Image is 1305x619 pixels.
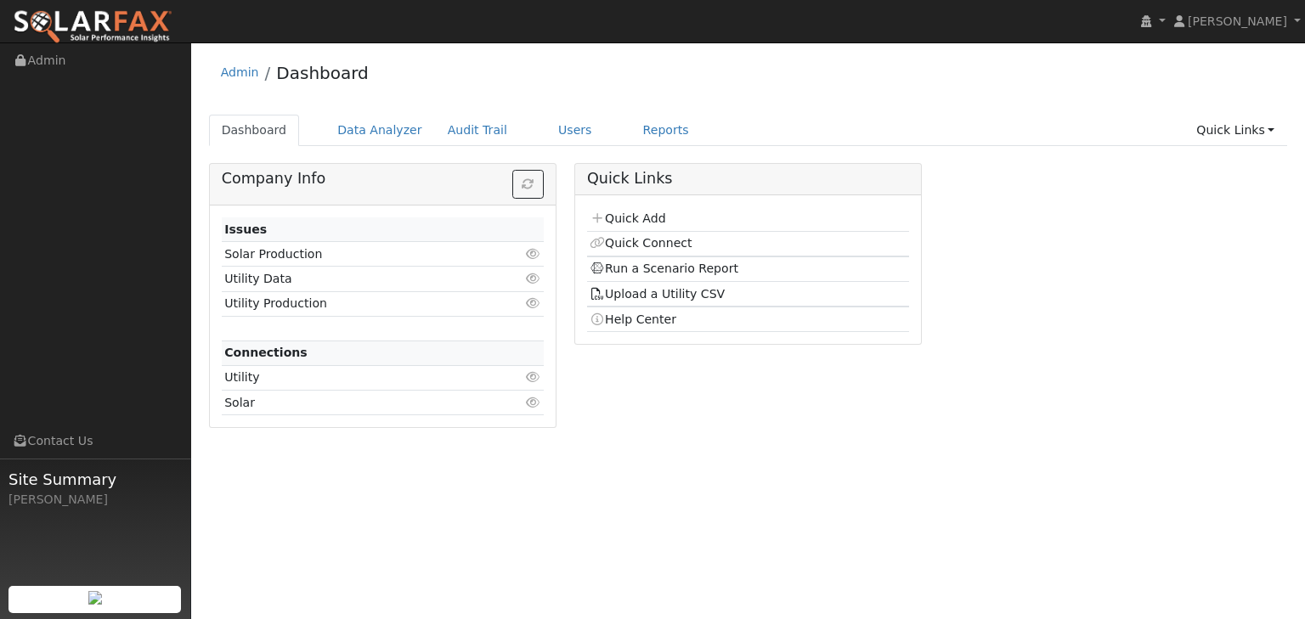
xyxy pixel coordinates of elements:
td: Utility Data [222,267,492,291]
img: retrieve [88,591,102,605]
img: SolarFax [13,9,172,45]
a: Upload a Utility CSV [590,287,725,301]
h5: Company Info [222,170,544,188]
h5: Quick Links [587,170,909,188]
i: Click to view [526,297,541,309]
div: [PERSON_NAME] [8,491,182,509]
a: Help Center [590,312,676,326]
a: Dashboard [209,115,300,146]
i: Click to view [526,397,541,408]
td: Solar Production [222,242,492,267]
a: Quick Links [1184,115,1287,146]
strong: Issues [224,222,267,236]
a: Data Analyzer [325,115,435,146]
a: Dashboard [276,63,369,83]
i: Click to view [526,273,541,284]
strong: Connections [224,346,308,359]
td: Utility Production [222,291,492,316]
a: Reports [630,115,702,146]
a: Run a Scenario Report [590,262,738,275]
a: Quick Connect [590,236,692,250]
a: Users [545,115,605,146]
i: Click to view [526,248,541,260]
a: Quick Add [590,211,665,225]
i: Click to view [526,371,541,383]
span: [PERSON_NAME] [1188,14,1287,28]
span: Site Summary [8,468,182,491]
a: Audit Trail [435,115,520,146]
td: Utility [222,365,492,390]
td: Solar [222,391,492,415]
a: Admin [221,65,259,79]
